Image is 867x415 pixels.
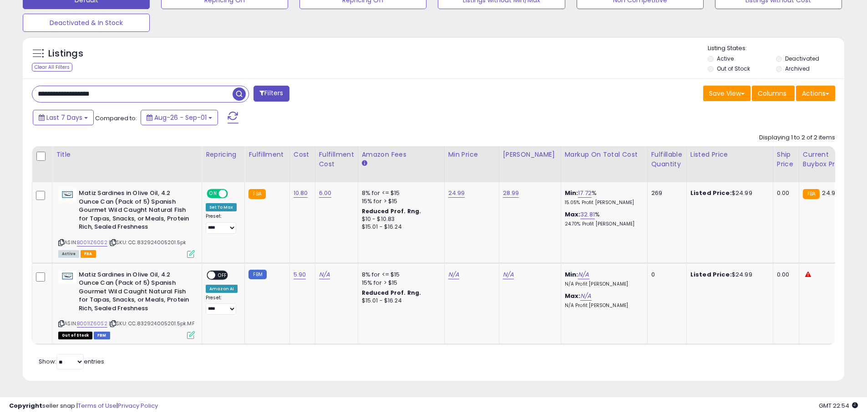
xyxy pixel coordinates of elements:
[362,223,437,231] div: $15.01 - $16.24
[248,189,265,199] small: FBA
[109,320,195,327] span: | SKU: CC.832924005201.5pk.MF
[109,239,186,246] span: | SKU: CC.832924005201.5pk
[690,271,766,279] div: $24.99
[362,215,437,223] div: $10 - $10.83
[690,189,766,197] div: $24.99
[448,150,495,159] div: Min Price
[78,401,117,410] a: Terms of Use
[565,200,640,206] p: 15.05% Profit [PERSON_NAME]
[708,44,844,53] p: Listing States:
[208,190,219,198] span: ON
[362,271,437,279] div: 8% for <= $15
[578,189,592,198] a: 17.72
[206,295,238,315] div: Preset:
[362,159,367,168] small: Amazon Fees.
[717,65,750,72] label: Out of Stock
[690,150,769,159] div: Listed Price
[33,110,94,125] button: Last 7 Days
[79,189,189,234] b: Matiz Sardines in Olive Oil, 4.2 Ounce Can (Pack of 5) Spanish Gourmet Wild Caught Natural Fish f...
[94,332,110,339] span: FBM
[819,401,858,410] span: 2025-09-9 22:54 GMT
[565,189,578,197] b: Min:
[651,189,679,197] div: 269
[46,113,82,122] span: Last 7 Days
[254,86,289,102] button: Filters
[294,189,308,198] a: 10.80
[651,271,679,279] div: 0
[227,190,241,198] span: OFF
[448,270,459,279] a: N/A
[785,65,810,72] label: Archived
[58,271,76,282] img: 31DBOqwYtVL._SL40_.jpg
[206,285,238,293] div: Amazon AI
[58,332,92,339] span: All listings that are currently out of stock and unavailable for purchase on Amazon
[565,270,578,279] b: Min:
[77,320,107,328] a: B001IZ60S2
[503,189,519,198] a: 28.99
[58,250,79,258] span: All listings currently available for purchase on Amazon
[565,189,640,206] div: %
[690,270,732,279] b: Listed Price:
[717,55,734,62] label: Active
[565,281,640,287] p: N/A Profit [PERSON_NAME]
[32,63,72,72] div: Clear All Filters
[319,270,330,279] a: N/A
[503,150,557,159] div: [PERSON_NAME]
[777,189,792,197] div: 0.00
[118,401,158,410] a: Privacy Policy
[565,292,581,300] b: Max:
[56,150,198,159] div: Title
[154,113,207,122] span: Aug-26 - Sep-01
[578,270,589,279] a: N/A
[777,150,795,169] div: Ship Price
[9,402,158,410] div: seller snap | |
[803,150,850,169] div: Current Buybox Price
[58,271,195,338] div: ASIN:
[362,297,437,305] div: $15.01 - $16.24
[651,150,683,169] div: Fulfillable Quantity
[796,86,835,101] button: Actions
[58,189,76,201] img: 31DBOqwYtVL._SL40_.jpg
[248,150,285,159] div: Fulfillment
[822,189,839,197] span: 24.99
[9,401,42,410] strong: Copyright
[294,270,306,279] a: 5.90
[565,210,640,227] div: %
[23,14,150,32] button: Deactivated & In Stock
[95,114,137,123] span: Compared to:
[580,292,591,301] a: N/A
[362,289,421,297] b: Reduced Prof. Rng.
[580,210,595,219] a: 32.81
[690,189,732,197] b: Listed Price:
[79,271,189,315] b: Matiz Sardines in Olive Oil, 4.2 Ounce Can (Pack of 5) Spanish Gourmet Wild Caught Natural Fish f...
[141,110,218,125] button: Aug-26 - Sep-01
[362,279,437,287] div: 15% for > $15
[362,150,441,159] div: Amazon Fees
[759,133,835,142] div: Displaying 1 to 2 of 2 items
[248,270,266,279] small: FBM
[752,86,795,101] button: Columns
[565,221,640,227] p: 24.70% Profit [PERSON_NAME]
[319,150,354,169] div: Fulfillment Cost
[77,239,107,246] a: B001IZ60S2
[758,89,786,98] span: Columns
[58,189,195,256] div: ASIN:
[81,250,96,258] span: FBA
[565,150,644,159] div: Markup on Total Cost
[503,270,514,279] a: N/A
[48,47,83,60] h5: Listings
[565,210,581,219] b: Max:
[803,189,820,199] small: FBA
[777,271,792,279] div: 0.00
[565,302,640,309] p: N/A Profit [PERSON_NAME]
[319,189,332,198] a: 6.00
[294,150,311,159] div: Cost
[362,207,421,215] b: Reduced Prof. Rng.
[362,197,437,205] div: 15% for > $15
[561,146,647,182] th: The percentage added to the cost of goods (COGS) that forms the calculator for Min & Max prices.
[703,86,750,101] button: Save View
[448,189,465,198] a: 24.99
[206,203,237,211] div: Set To Max
[206,213,238,234] div: Preset:
[206,150,241,159] div: Repricing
